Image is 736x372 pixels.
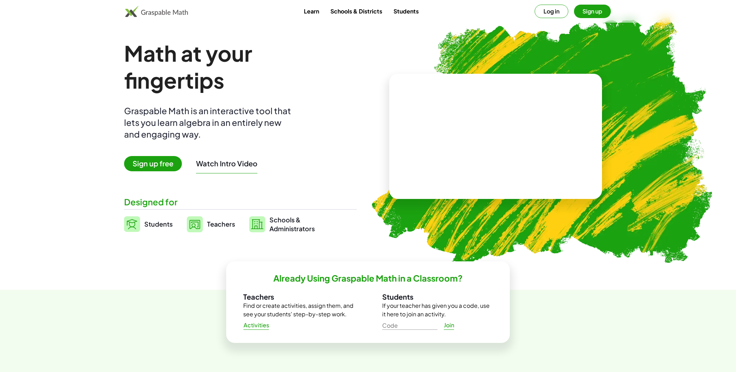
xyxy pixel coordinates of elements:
img: svg%3e [124,216,140,232]
div: Designed for [124,196,357,208]
button: Watch Intro Video [196,159,257,168]
span: Schools & Administrators [269,215,315,233]
a: Schools &Administrators [249,215,315,233]
a: Teachers [187,215,235,233]
a: Students [388,5,424,18]
img: svg%3e [249,216,265,232]
span: Activities [243,322,269,329]
a: Activities [238,319,275,332]
span: Sign up free [124,156,182,171]
span: Students [144,220,173,228]
span: Join [444,322,454,329]
a: Schools & Districts [325,5,388,18]
button: Log in [535,5,568,18]
h2: Already Using Graspable Math in a Classroom? [273,273,463,284]
h3: Students [382,292,493,301]
p: Find or create activities, assign them, and see your students' step-by-step work. [243,301,354,318]
a: Join [437,319,460,332]
video: What is this? This is dynamic math notation. Dynamic math notation plays a central role in how Gr... [442,110,549,163]
p: If your teacher has given you a code, use it here to join an activity. [382,301,493,318]
button: Sign up [574,5,611,18]
a: Students [124,215,173,233]
img: svg%3e [187,216,203,232]
div: Graspable Math is an interactive tool that lets you learn algebra in an entirely new and engaging... [124,105,294,140]
h1: Math at your fingertips [124,40,350,94]
span: Teachers [207,220,235,228]
a: Learn [298,5,325,18]
h3: Teachers [243,292,354,301]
